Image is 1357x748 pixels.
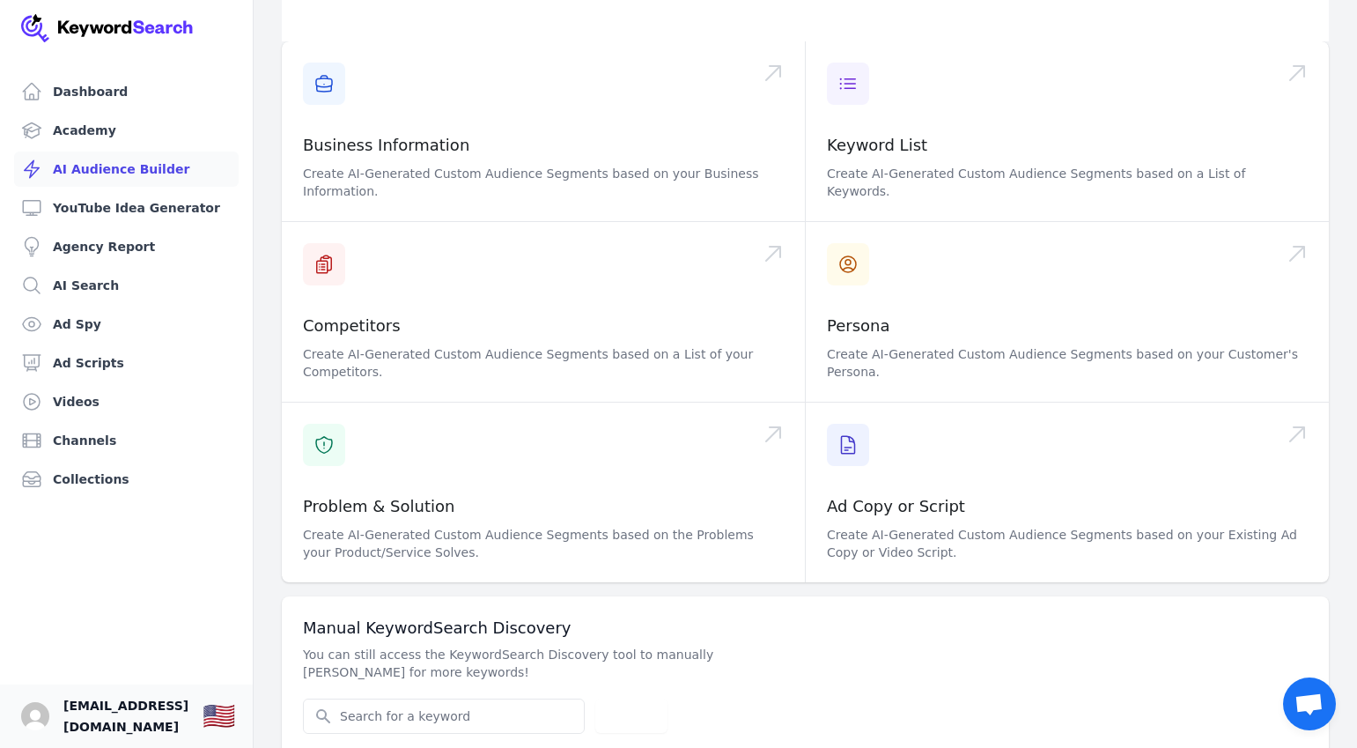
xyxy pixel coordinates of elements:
[203,700,235,732] div: 🇺🇸
[14,113,239,148] a: Academy
[63,695,188,737] span: [EMAIL_ADDRESS][DOMAIN_NAME]
[14,345,239,381] a: Ad Scripts
[14,423,239,458] a: Channels
[14,152,239,187] a: AI Audience Builder
[303,618,1308,639] h3: Manual KeywordSearch Discovery
[304,700,584,733] input: Search for a keyword
[14,307,239,342] a: Ad Spy
[14,268,239,303] a: AI Search
[203,699,235,734] button: 🇺🇸
[303,497,454,515] a: Problem & Solution
[303,646,810,681] p: You can still access the KeywordSearch Discovery tool to manually [PERSON_NAME] for more keywords!
[827,497,965,515] a: Ad Copy or Script
[303,136,469,154] a: Business Information
[14,462,239,497] a: Collections
[14,384,239,419] a: Videos
[14,74,239,109] a: Dashboard
[1283,678,1336,730] div: Open chat
[14,229,239,264] a: Agency Report
[827,316,890,335] a: Persona
[303,316,401,335] a: Competitors
[14,190,239,226] a: YouTube Idea Generator
[827,136,927,154] a: Keyword List
[21,14,194,42] img: Your Company
[595,700,667,733] button: Search
[21,702,49,730] button: Open user button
